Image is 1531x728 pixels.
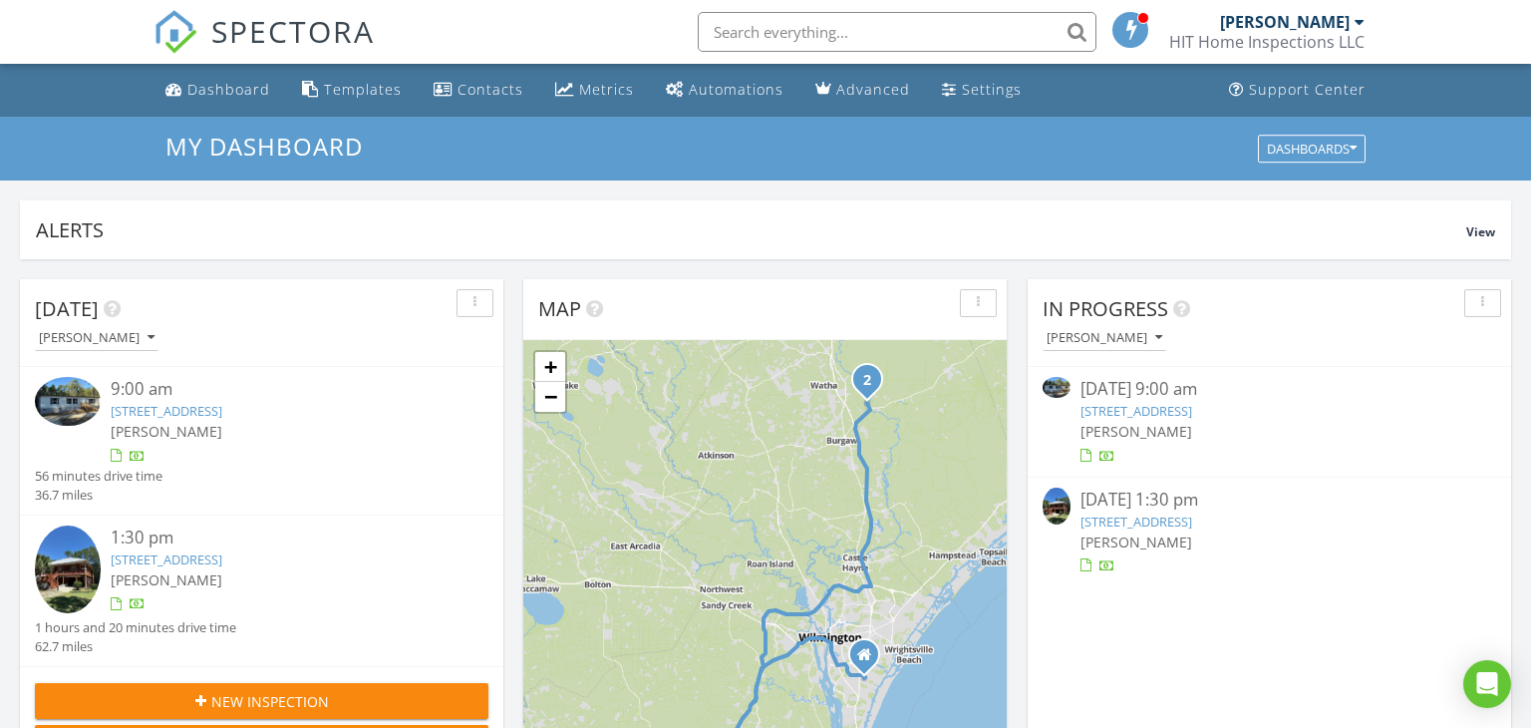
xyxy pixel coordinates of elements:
a: Automations (Basic) [658,72,791,109]
div: Advanced [836,80,910,99]
span: New Inspection [211,691,329,712]
a: Dashboard [157,72,278,109]
div: Contacts [458,80,523,99]
img: 9355019%2Fcover_photos%2F5syWCkEd1aENeqQzfZhN%2Fsmall.jpg [35,377,101,426]
div: 1455 River Bend Dr, Burgaw, NC 28425 [867,379,879,391]
a: [STREET_ADDRESS] [1080,513,1192,531]
input: Search everything... [698,12,1096,52]
a: 1:30 pm [STREET_ADDRESS] [PERSON_NAME] 1 hours and 20 minutes drive time 62.7 miles [35,526,488,656]
button: Dashboards [1258,135,1366,163]
a: Support Center [1221,72,1374,109]
span: [PERSON_NAME] [111,422,222,441]
span: View [1466,223,1495,240]
span: In Progress [1043,295,1168,322]
div: Settings [962,80,1022,99]
div: Alerts [36,216,1466,243]
img: 9358429%2Fcover_photos%2FVYQ9HY9oYA2lGzelPx2R%2Fsmall.jpg [35,526,101,613]
div: Open Intercom Messenger [1463,660,1511,708]
span: Map [538,295,581,322]
a: SPECTORA [153,27,375,69]
span: SPECTORA [211,10,375,52]
a: Metrics [547,72,642,109]
a: Zoom in [535,352,565,382]
div: 62.7 miles [35,637,236,656]
a: [STREET_ADDRESS] [111,550,222,568]
div: Dashboards [1267,142,1357,156]
a: Zoom out [535,382,565,412]
div: Metrics [579,80,634,99]
a: Advanced [807,72,918,109]
button: New Inspection [35,683,488,719]
a: [DATE] 9:00 am [STREET_ADDRESS] [PERSON_NAME] [1043,377,1496,466]
div: Support Center [1249,80,1366,99]
div: Templates [324,80,402,99]
div: [PERSON_NAME] [39,331,154,345]
a: 9:00 am [STREET_ADDRESS] [PERSON_NAME] 56 minutes drive time 36.7 miles [35,377,488,505]
a: [STREET_ADDRESS] [111,402,222,420]
img: 9355019%2Fcover_photos%2F5syWCkEd1aENeqQzfZhN%2Fsmall.jpg [1043,377,1071,398]
button: [PERSON_NAME] [35,325,158,352]
div: 56 minutes drive time [35,467,162,486]
span: [DATE] [35,295,99,322]
div: [PERSON_NAME] [1047,331,1162,345]
span: [PERSON_NAME] [111,570,222,589]
div: HIT Home Inspections LLC [1169,32,1365,52]
a: Templates [294,72,410,109]
a: Settings [934,72,1030,109]
div: 36.7 miles [35,486,162,505]
img: 9358429%2Fcover_photos%2FVYQ9HY9oYA2lGzelPx2R%2Fsmall.jpg [1043,488,1071,525]
div: 340 Bristol Rd., Wilmington NC 28409 [864,654,876,666]
div: 9:00 am [111,377,451,402]
div: 1:30 pm [111,526,451,550]
a: Contacts [426,72,531,109]
span: [PERSON_NAME] [1080,533,1192,551]
div: [DATE] 9:00 am [1080,377,1458,402]
div: [DATE] 1:30 pm [1080,488,1458,513]
span: [PERSON_NAME] [1080,422,1192,441]
img: The Best Home Inspection Software - Spectora [153,10,197,54]
a: [STREET_ADDRESS] [1080,402,1192,420]
div: 1 hours and 20 minutes drive time [35,618,236,637]
div: [PERSON_NAME] [1220,12,1350,32]
span: My Dashboard [165,130,363,163]
div: Dashboard [187,80,270,99]
div: Automations [689,80,783,99]
a: [DATE] 1:30 pm [STREET_ADDRESS] [PERSON_NAME] [1043,488,1496,576]
i: 2 [863,374,871,388]
button: [PERSON_NAME] [1043,325,1166,352]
